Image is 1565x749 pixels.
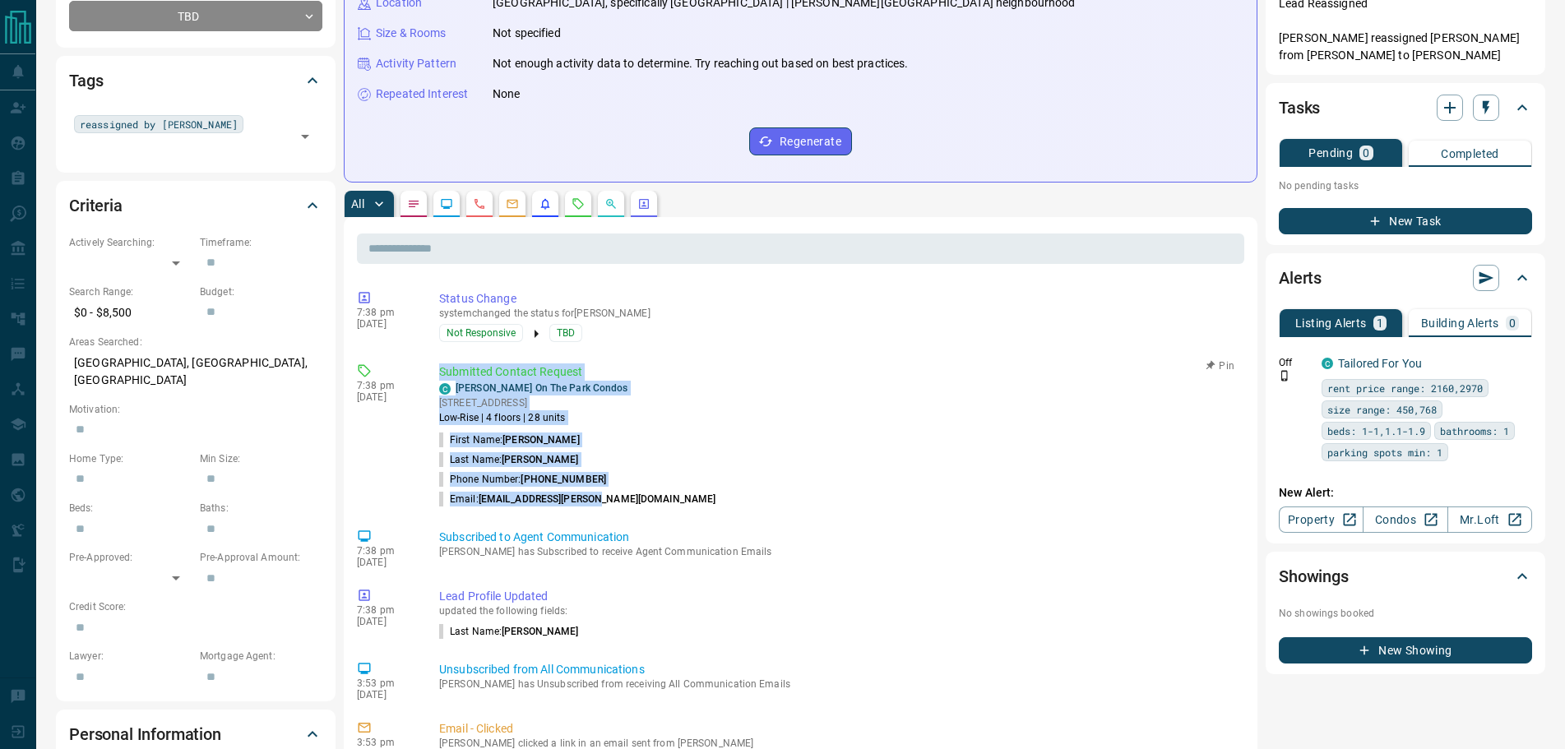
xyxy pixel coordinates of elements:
a: Condos [1363,506,1447,533]
p: No showings booked [1279,606,1532,621]
p: Beds: [69,501,192,516]
div: Showings [1279,557,1532,596]
p: [PERSON_NAME] clicked a link in an email sent from [PERSON_NAME] [439,737,1238,749]
p: Building Alerts [1421,317,1499,329]
span: Not Responsive [447,325,516,341]
svg: Push Notification Only [1279,370,1290,381]
div: condos.ca [1322,358,1333,369]
p: Pre-Approval Amount: [200,550,322,565]
button: Regenerate [749,127,852,155]
a: Mr.Loft [1447,506,1532,533]
p: Listing Alerts [1295,317,1367,329]
h2: Tags [69,67,103,94]
a: Tailored For You [1338,357,1422,370]
p: [STREET_ADDRESS] [439,395,628,410]
p: New Alert: [1279,484,1532,502]
p: No pending tasks [1279,173,1532,198]
p: Low-Rise | 4 floors | 28 units [439,410,628,425]
p: [DATE] [357,557,414,568]
p: Email: [439,492,715,506]
div: condos.ca [439,383,451,395]
p: Pending [1308,147,1353,159]
h2: Alerts [1279,265,1322,291]
p: [PERSON_NAME] has Unsubscribed from receiving All Communication Emails [439,678,1238,690]
p: Submitted Contact Request [439,363,1238,381]
p: Search Range: [69,284,192,299]
span: size range: 450,768 [1327,401,1437,418]
svg: Listing Alerts [539,197,552,210]
p: 7:38 pm [357,307,414,318]
span: [PHONE_NUMBER] [521,474,606,485]
button: New Showing [1279,637,1532,663]
p: Baths: [200,501,322,516]
p: All [351,198,364,210]
button: Pin [1197,358,1244,373]
p: updated the following fields: [439,605,1238,617]
a: [PERSON_NAME] On The Park Condos [456,382,628,394]
p: Timeframe: [200,235,322,250]
p: [DATE] [357,391,414,403]
p: Repeated Interest [376,86,468,103]
p: Subscribed to Agent Communication [439,529,1238,546]
p: Unsubscribed from All Communications [439,661,1238,678]
span: [PERSON_NAME] [502,434,579,446]
p: Lead Profile Updated [439,588,1238,605]
p: None [493,86,521,103]
p: Lawyer: [69,649,192,663]
span: [EMAIL_ADDRESS][PERSON_NAME][DOMAIN_NAME] [479,493,716,505]
p: Email - Clicked [439,720,1238,737]
svg: Calls [473,197,486,210]
span: beds: 1-1,1.1-1.9 [1327,423,1425,439]
p: Areas Searched: [69,335,322,349]
p: Not specified [493,25,561,42]
p: 7:38 pm [357,604,414,616]
div: Tasks [1279,88,1532,127]
p: $0 - $8,500 [69,299,192,326]
p: Size & Rooms [376,25,447,42]
div: Alerts [1279,258,1532,298]
span: bathrooms: 1 [1440,423,1509,439]
p: 7:38 pm [357,380,414,391]
p: Activity Pattern [376,55,456,72]
h2: Tasks [1279,95,1320,121]
p: Phone Number: [439,472,606,487]
p: 3:53 pm [357,737,414,748]
span: rent price range: 2160,2970 [1327,380,1483,396]
div: Tags [69,61,322,100]
p: Off [1279,355,1312,370]
h2: Criteria [69,192,123,219]
svg: Lead Browsing Activity [440,197,453,210]
svg: Emails [506,197,519,210]
p: Min Size: [200,451,322,466]
svg: Agent Actions [637,197,651,210]
a: Property [1279,506,1364,533]
p: Pre-Approved: [69,550,192,565]
svg: Requests [572,197,585,210]
p: [DATE] [357,616,414,627]
div: Criteria [69,186,322,225]
button: Open [294,125,317,148]
div: TBD [69,1,322,31]
p: [GEOGRAPHIC_DATA], [GEOGRAPHIC_DATA], [GEOGRAPHIC_DATA] [69,349,322,394]
button: New Task [1279,208,1532,234]
p: 1 [1377,317,1383,329]
p: Last Name : [439,624,579,639]
p: Budget: [200,284,322,299]
h2: Showings [1279,563,1349,589]
p: 0 [1509,317,1516,329]
p: [DATE] [357,318,414,330]
p: [PERSON_NAME] has Subscribed to receive Agent Communication Emails [439,546,1238,557]
p: First Name: [439,432,580,447]
span: parking spots min: 1 [1327,444,1442,460]
p: Actively Searching: [69,235,192,250]
p: system changed the status for [PERSON_NAME] [439,307,1238,319]
p: 3:53 pm [357,677,414,689]
p: Motivation: [69,402,322,417]
p: Credit Score: [69,599,322,614]
p: Status Change [439,290,1238,307]
p: [DATE] [357,689,414,700]
span: [PERSON_NAME] [502,454,578,465]
p: Completed [1441,148,1499,160]
p: Home Type: [69,451,192,466]
p: Mortgage Agent: [200,649,322,663]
